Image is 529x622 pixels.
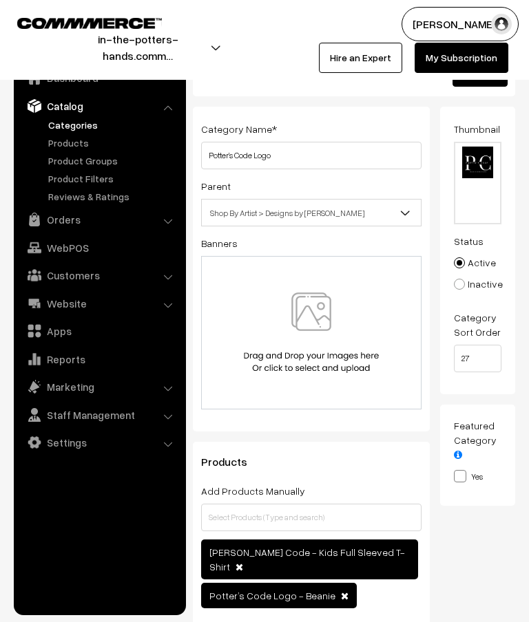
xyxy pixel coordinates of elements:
label: Status [454,234,484,248]
a: Orders [17,207,181,232]
a: Apps [17,319,181,343]
button: [PERSON_NAME]… [402,7,519,41]
a: COMMMERCE [17,14,138,30]
a: Catalog [17,94,181,118]
button: in-the-potters-hands.comm… [21,30,254,65]
span: [PERSON_NAME] Code - Kids Full Sleeved T-Shirt [209,546,405,572]
a: Categories [45,118,181,132]
label: Parent [201,179,231,193]
a: My Subscription [415,43,508,73]
a: Staff Management [17,403,181,427]
a: Customers [17,263,181,288]
label: Add Products Manually [201,484,305,498]
span: Potter’s Code Logo - Beanie [209,590,335,601]
label: Banners [201,236,238,250]
a: WebPOS [17,235,181,260]
a: Product Groups [45,153,181,168]
span: Shop By Artist > Designs by Emily Alexander [202,201,421,225]
img: user [491,14,512,34]
a: Reviews & Ratings [45,189,181,204]
label: Thumbnail [454,122,500,136]
label: Yes [454,469,483,483]
label: Featured Category [454,418,502,462]
a: Website [17,291,181,316]
a: Reports [17,347,181,372]
img: COMMMERCE [17,18,162,28]
label: Inactive [454,277,503,291]
span: Products [201,455,264,469]
a: Products [45,136,181,150]
a: Hire an Expert [319,43,402,73]
a: Settings [17,430,181,455]
label: Category Name [201,122,277,136]
a: Marketing [17,374,181,399]
span: Shop By Artist > Designs by Emily Alexander [201,199,422,226]
input: Category Name [201,142,422,169]
a: Product Filters [45,171,181,186]
input: Select Products (Type and search) [201,504,422,531]
input: Enter Number [454,345,502,372]
label: Active [454,255,496,270]
label: Category Sort Order [454,310,502,339]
